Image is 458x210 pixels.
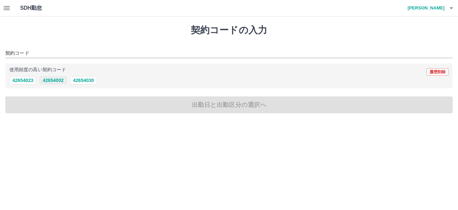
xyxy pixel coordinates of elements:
[40,76,66,84] button: 42654002
[9,76,36,84] button: 42654023
[70,76,97,84] button: 42654030
[9,68,66,72] p: 使用頻度の高い契約コード
[426,68,449,76] button: 履歴削除
[5,25,453,36] h1: 契約コードの入力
